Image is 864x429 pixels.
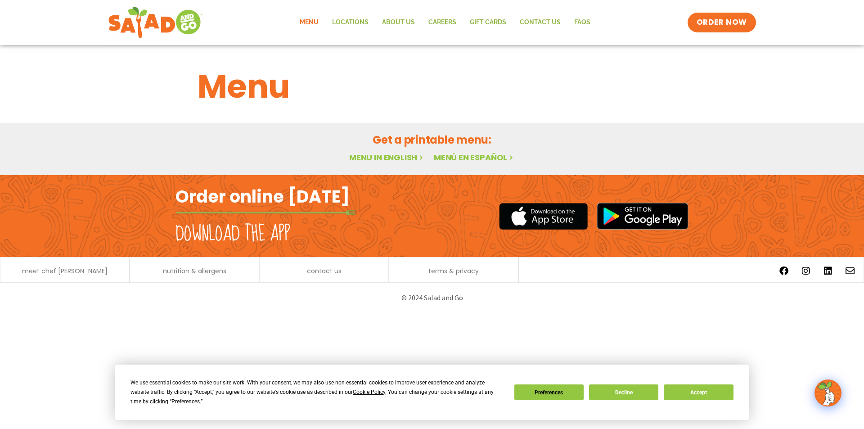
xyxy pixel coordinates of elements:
[108,5,203,41] img: new-SAG-logo-768×292
[307,268,342,274] a: contact us
[198,62,666,111] h1: Menu
[349,152,425,163] a: Menu in English
[697,17,747,28] span: ORDER NOW
[293,12,325,33] a: Menu
[567,12,597,33] a: FAQs
[115,365,749,420] div: Cookie Consent Prompt
[514,384,584,400] button: Preferences
[171,398,200,405] span: Preferences
[499,202,588,231] img: appstore
[513,12,567,33] a: Contact Us
[180,292,684,304] p: © 2024 Salad and Go
[175,185,350,208] h2: Order online [DATE]
[130,378,503,406] div: We use essential cookies to make our site work. With your consent, we may also use non-essential ...
[175,221,290,247] h2: Download the app
[463,12,513,33] a: GIFT CARDS
[293,12,597,33] nav: Menu
[163,268,226,274] a: nutrition & allergens
[22,268,108,274] a: meet chef [PERSON_NAME]
[434,152,515,163] a: Menú en español
[198,132,666,148] h2: Get a printable menu:
[589,384,658,400] button: Decline
[688,13,756,32] a: ORDER NOW
[422,12,463,33] a: Careers
[175,210,355,215] img: fork
[325,12,375,33] a: Locations
[597,203,688,230] img: google_play
[815,380,841,406] img: wpChatIcon
[428,268,479,274] a: terms & privacy
[664,384,733,400] button: Accept
[375,12,422,33] a: About Us
[353,389,385,395] span: Cookie Policy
